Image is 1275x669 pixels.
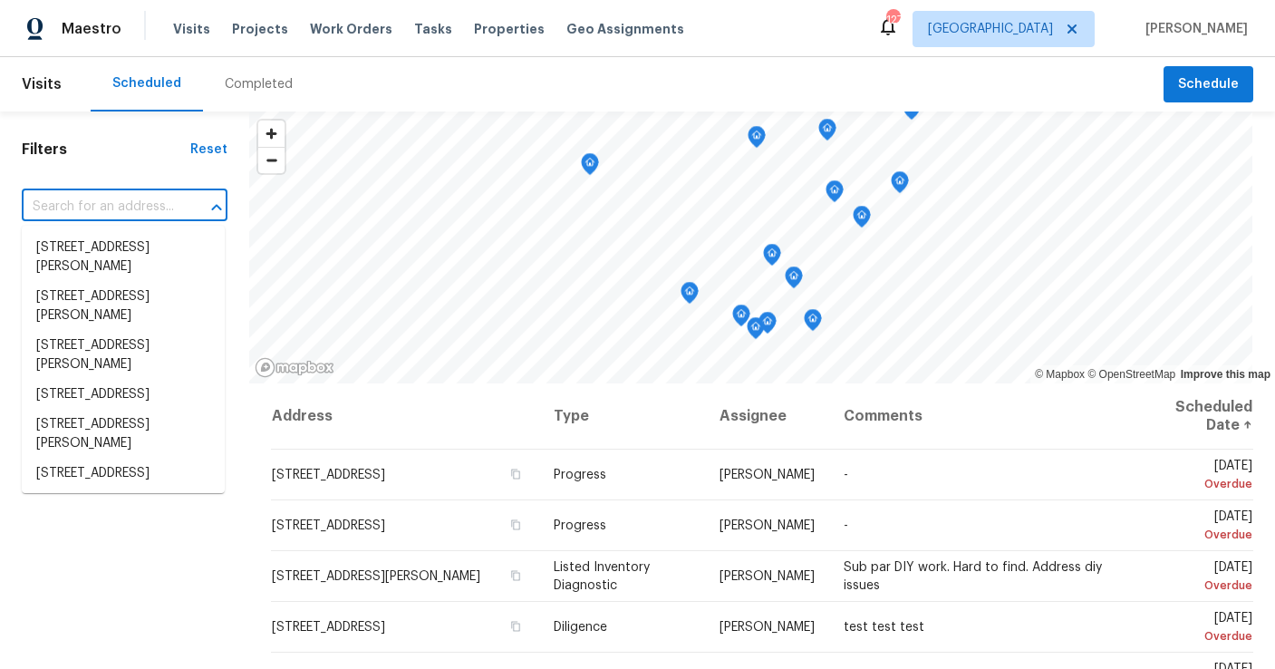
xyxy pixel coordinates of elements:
[1124,383,1253,450] th: Scheduled Date ↑
[22,380,225,410] li: [STREET_ADDRESS]
[844,469,848,481] span: -
[258,121,285,147] button: Zoom in
[258,148,285,173] span: Zoom out
[272,621,385,634] span: [STREET_ADDRESS]
[1181,368,1270,381] a: Improve this map
[271,383,538,450] th: Address
[1138,561,1252,595] span: [DATE]
[720,469,815,481] span: [PERSON_NAME]
[474,20,545,38] span: Properties
[720,570,815,583] span: [PERSON_NAME]
[705,383,829,450] th: Assignee
[508,517,525,533] button: Copy Address
[414,23,452,35] span: Tasks
[22,459,225,489] li: [STREET_ADDRESS]
[249,111,1252,383] canvas: Map
[1035,368,1085,381] a: Mapbox
[732,305,750,333] div: Map marker
[928,20,1053,38] span: [GEOGRAPHIC_DATA]
[758,312,777,340] div: Map marker
[844,621,924,634] span: test test test
[22,282,225,331] li: [STREET_ADDRESS][PERSON_NAME]
[508,567,525,584] button: Copy Address
[903,98,921,126] div: Map marker
[720,519,815,532] span: [PERSON_NAME]
[22,233,225,282] li: [STREET_ADDRESS][PERSON_NAME]
[22,489,225,538] li: [STREET_ADDRESS][PERSON_NAME]
[22,331,225,380] li: [STREET_ADDRESS][PERSON_NAME]
[112,74,181,92] div: Scheduled
[190,141,227,159] div: Reset
[1138,510,1252,544] span: [DATE]
[22,410,225,459] li: [STREET_ADDRESS][PERSON_NAME]
[508,618,525,635] button: Copy Address
[204,195,229,220] button: Close
[844,519,848,532] span: -
[853,206,871,234] div: Map marker
[272,469,385,481] span: [STREET_ADDRESS]
[886,11,899,29] div: 127
[748,126,766,154] div: Map marker
[763,244,781,272] div: Map marker
[1138,20,1248,38] span: [PERSON_NAME]
[720,621,815,634] span: [PERSON_NAME]
[272,519,385,532] span: [STREET_ADDRESS]
[62,20,121,38] span: Maestro
[1138,475,1252,493] div: Overdue
[818,119,836,147] div: Map marker
[539,383,705,450] th: Type
[566,20,684,38] span: Geo Assignments
[22,64,62,104] span: Visits
[1164,66,1253,103] button: Schedule
[255,357,334,378] a: Mapbox homepage
[272,570,480,583] span: [STREET_ADDRESS][PERSON_NAME]
[22,141,190,159] h1: Filters
[1138,577,1252,595] div: Overdue
[747,317,765,345] div: Map marker
[1087,368,1175,381] a: OpenStreetMap
[826,180,844,208] div: Map marker
[581,153,599,181] div: Map marker
[1138,460,1252,493] span: [DATE]
[844,561,1102,592] span: Sub par DIY work. Hard to find. Address diy issues
[258,147,285,173] button: Zoom out
[554,561,650,592] span: Listed Inventory Diagnostic
[891,171,909,199] div: Map marker
[508,466,525,482] button: Copy Address
[1138,612,1252,645] span: [DATE]
[232,20,288,38] span: Projects
[804,309,822,337] div: Map marker
[310,20,392,38] span: Work Orders
[785,267,803,295] div: Map marker
[225,75,293,93] div: Completed
[829,383,1124,450] th: Comments
[1178,73,1239,96] span: Schedule
[554,621,607,634] span: Diligence
[554,469,606,481] span: Progress
[1138,526,1252,544] div: Overdue
[554,519,606,532] span: Progress
[22,193,177,221] input: Search for an address...
[173,20,210,38] span: Visits
[681,282,699,310] div: Map marker
[1138,627,1252,645] div: Overdue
